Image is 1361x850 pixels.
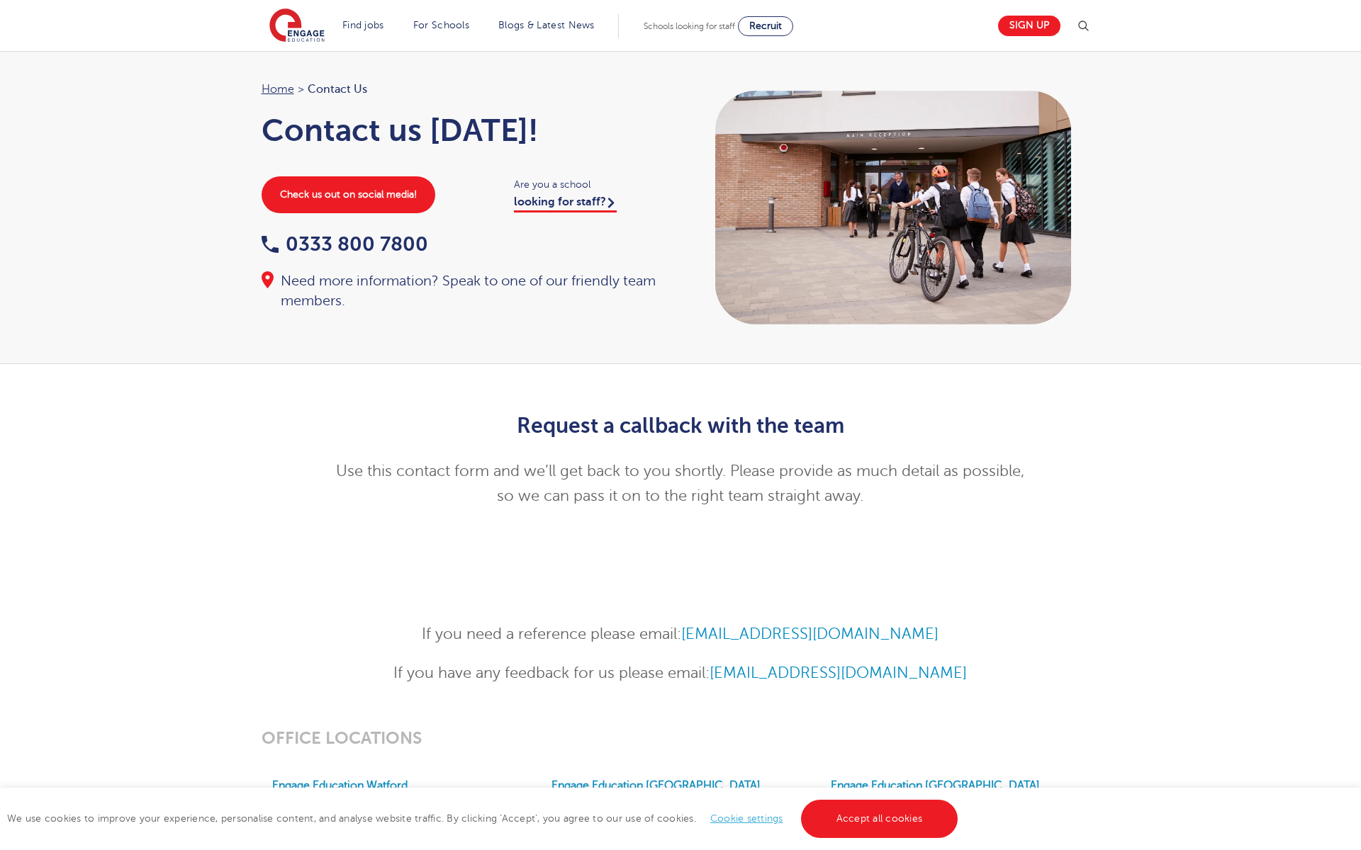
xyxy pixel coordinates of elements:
[998,16,1060,36] a: Sign up
[801,800,958,838] a: Accept all cookies
[262,113,667,148] h1: Contact us [DATE]!
[514,176,666,193] span: Are you a school
[272,779,408,792] a: Engage Education Watford
[644,21,735,31] span: Schools looking for staff
[336,463,1024,504] span: Use this contact form and we’ll get back to you shortly. Please provide as much detail as possibl...
[681,625,939,642] a: [EMAIL_ADDRESS][DOMAIN_NAME]
[262,176,435,213] a: Check us out on social media!
[262,271,667,311] div: Need more information? Speak to one of our friendly team members.
[262,80,667,98] nav: breadcrumb
[831,779,1040,792] a: Engage Education [GEOGRAPHIC_DATA]
[262,233,428,255] a: 0333 800 7800
[738,16,793,36] a: Recruit
[498,20,595,30] a: Blogs & Latest News
[298,83,304,96] span: >
[413,20,469,30] a: For Schools
[308,80,367,98] span: Contact Us
[710,813,783,824] a: Cookie settings
[342,20,384,30] a: Find jobs
[333,414,1029,438] h2: Request a callback with the team
[514,195,617,212] a: looking for staff?
[262,83,294,96] a: Home
[749,21,782,31] span: Recruit
[710,664,967,681] a: [EMAIL_ADDRESS][DOMAIN_NAME]
[333,661,1029,686] p: If you have any feedback for us please email:
[269,8,325,44] img: Engage Education
[262,728,1100,748] h3: OFFICE LOCATIONS
[333,622,1029,647] p: If you need a reference please email:
[7,813,961,824] span: We use cookies to improve your experience, personalise content, and analyse website traffic. By c...
[551,779,761,792] a: Engage Education [GEOGRAPHIC_DATA]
